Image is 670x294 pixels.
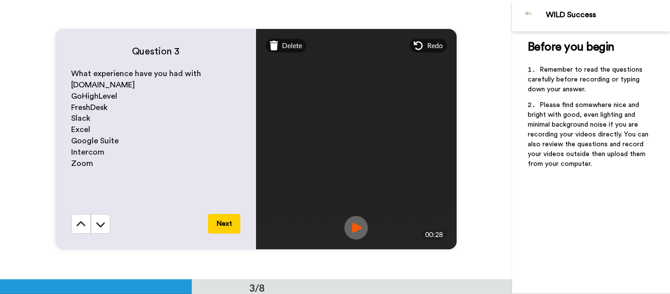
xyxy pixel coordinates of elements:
[71,148,104,156] span: Intercom
[282,41,302,51] span: Delete
[71,104,107,111] span: FreshDesk
[71,81,135,89] span: [DOMAIN_NAME]
[71,114,90,122] span: Slack
[528,66,644,93] span: Remember to read the questions carefully before recording or typing down your answer.
[344,216,368,240] img: ic_record_play.svg
[71,70,201,78] span: What experience have you had with
[517,4,541,27] img: Profile Image
[71,126,90,134] span: Excel
[528,102,650,167] span: Please find somewhere nice and bright with good, even lighting and minimal background noise if yo...
[71,137,119,145] span: Google Suite
[71,160,93,167] span: Zoom
[208,214,240,234] button: Next
[410,39,447,53] div: Redo
[546,10,670,20] div: WILD Success
[71,92,117,100] span: GoHighLevel
[427,41,443,51] span: Redo
[421,230,447,240] div: 00:28
[528,41,615,53] span: Before you begin
[266,39,307,53] div: Delete
[71,45,240,58] h4: Question 3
